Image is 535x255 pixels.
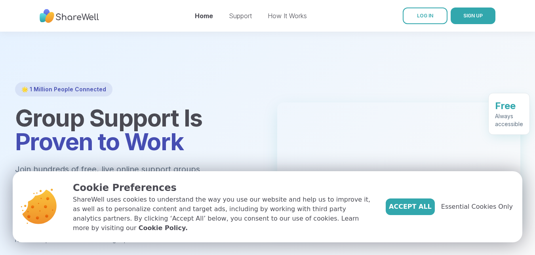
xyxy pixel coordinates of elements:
p: Cookie Preferences [73,181,373,195]
span: Proven to Work [15,127,184,156]
span: Essential Cookies Only [441,202,513,212]
span: Accept All [389,202,432,212]
div: 🌟 1 Million People Connected [15,82,112,96]
div: Free [495,100,523,112]
a: Support [229,12,252,20]
span: LOG IN [417,13,433,19]
button: SIGN UP [451,8,495,24]
span: SIGN UP [463,13,483,19]
h1: Group Support Is [15,106,258,153]
img: ShareWell Nav Logo [40,5,99,27]
a: Home [195,12,213,20]
a: LOG IN [403,8,447,24]
button: Accept All [386,198,435,215]
a: Cookie Policy. [139,223,188,233]
div: Always accessible [495,112,523,128]
p: ShareWell uses cookies to understand the way you use our website and help us to improve it, as we... [73,195,373,233]
a: How It Works [268,12,307,20]
p: Join hundreds of free, live online support groups each week. [15,163,243,189]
